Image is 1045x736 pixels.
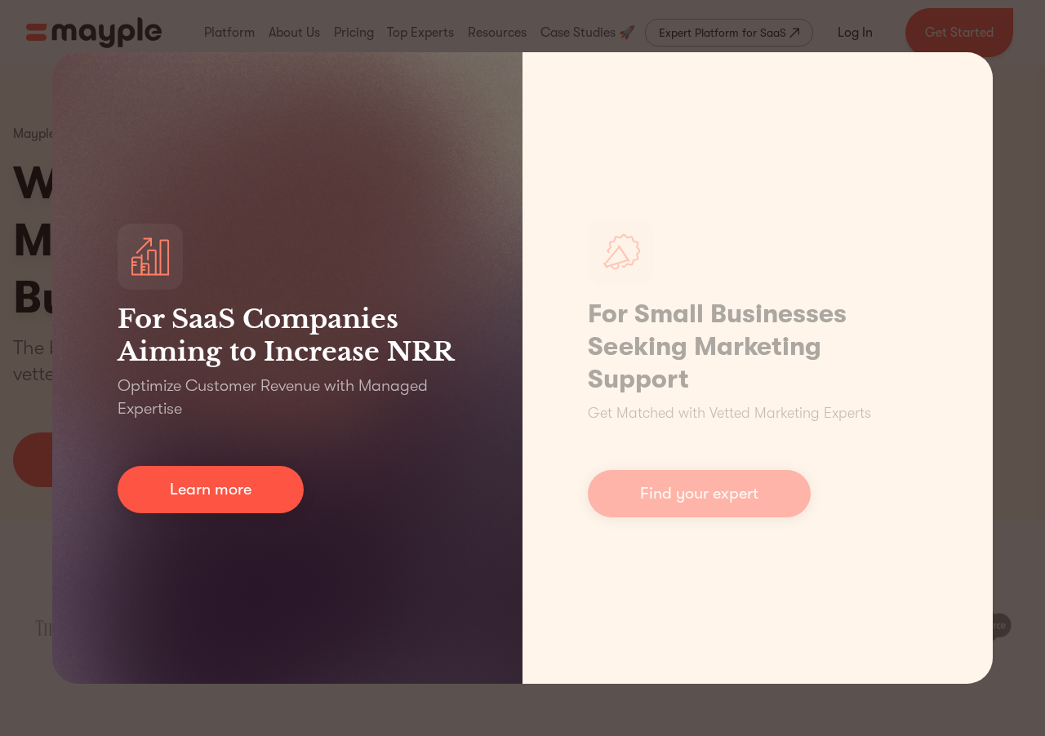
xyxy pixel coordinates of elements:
a: Find your expert [588,470,811,517]
h1: For Small Businesses Seeking Marketing Support [588,298,927,396]
h3: For SaaS Companies Aiming to Increase NRR [118,303,457,368]
p: Get Matched with Vetted Marketing Experts [588,402,871,424]
a: Learn more [118,466,304,513]
p: Optimize Customer Revenue with Managed Expertise [118,375,457,420]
